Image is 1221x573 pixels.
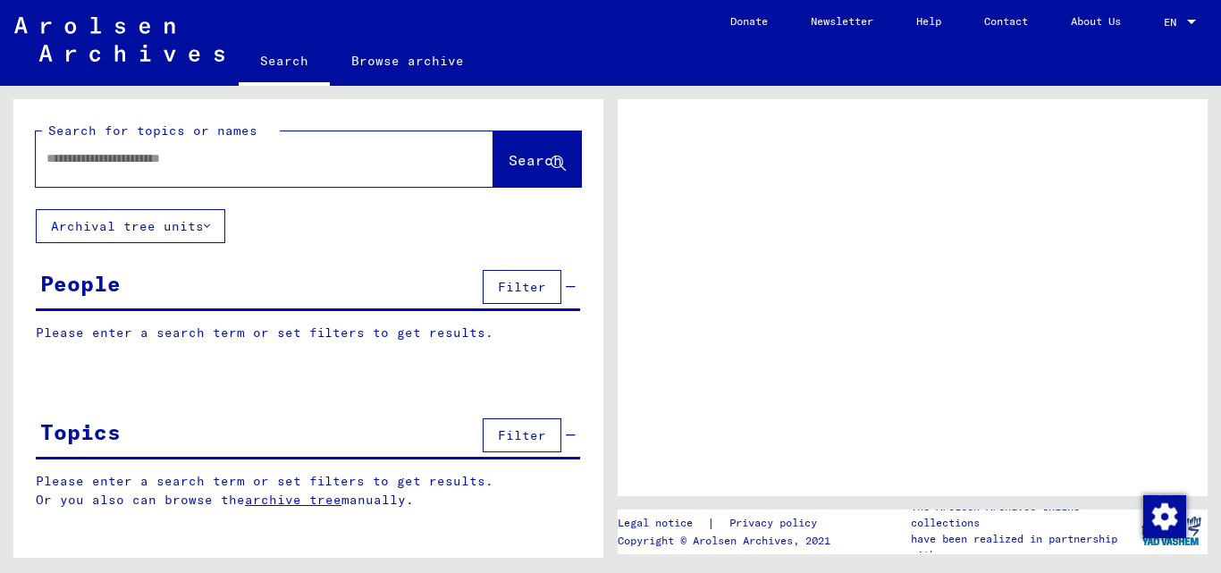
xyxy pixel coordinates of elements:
span: Filter [498,279,546,295]
span: Filter [498,427,546,443]
div: Topics [40,416,121,448]
div: People [40,267,121,299]
p: Please enter a search term or set filters to get results. [36,324,580,342]
img: yv_logo.png [1138,509,1205,553]
button: Filter [483,418,561,452]
p: have been realized in partnership with [911,531,1134,563]
a: Privacy policy [715,514,838,533]
button: Search [493,131,581,187]
p: Please enter a search term or set filters to get results. Or you also can browse the manually. [36,472,581,510]
a: archive tree [245,492,341,508]
img: Arolsen_neg.svg [14,17,224,62]
button: Filter [483,270,561,304]
p: Copyright © Arolsen Archives, 2021 [618,533,838,549]
span: Search [509,151,562,169]
button: Archival tree units [36,209,225,243]
img: Change consent [1143,495,1186,538]
mat-label: Search for topics or names [48,122,257,139]
a: Search [239,39,330,86]
a: Browse archive [330,39,485,82]
a: Legal notice [618,514,707,533]
span: EN [1164,16,1183,29]
p: The Arolsen Archives online collections [911,499,1134,531]
div: | [618,514,838,533]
